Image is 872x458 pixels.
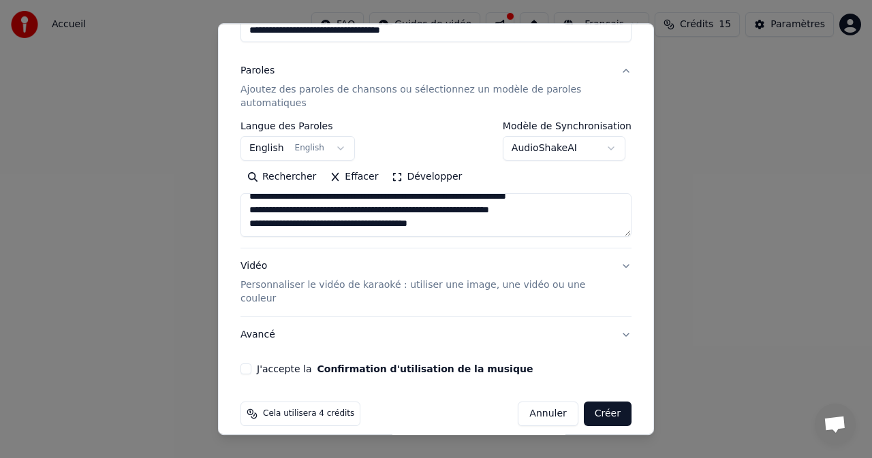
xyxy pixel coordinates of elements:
[240,249,632,317] button: VidéoPersonnaliser le vidéo de karaoké : utiliser une image, une vidéo ou une couleur
[503,122,632,131] label: Modèle de Synchronisation
[257,365,533,374] label: J'accepte la
[385,167,469,189] button: Développer
[240,167,323,189] button: Rechercher
[240,279,610,306] p: Personnaliser le vidéo de karaoké : utiliser une image, une vidéo ou une couleur
[263,409,354,420] span: Cela utilisera 4 crédits
[240,84,610,111] p: Ajoutez des paroles de chansons ou sélectionnez un modèle de paroles automatiques
[584,402,632,427] button: Créer
[323,167,385,189] button: Effacer
[240,260,610,306] div: Vidéo
[240,54,632,122] button: ParolesAjoutez des paroles de chansons ou sélectionnez un modèle de paroles automatiques
[240,122,355,131] label: Langue des Paroles
[240,122,632,248] div: ParolesAjoutez des paroles de chansons ou sélectionnez un modèle de paroles automatiques
[317,365,533,374] button: J'accepte la
[240,318,632,353] button: Avancé
[518,402,578,427] button: Annuler
[240,65,275,78] div: Paroles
